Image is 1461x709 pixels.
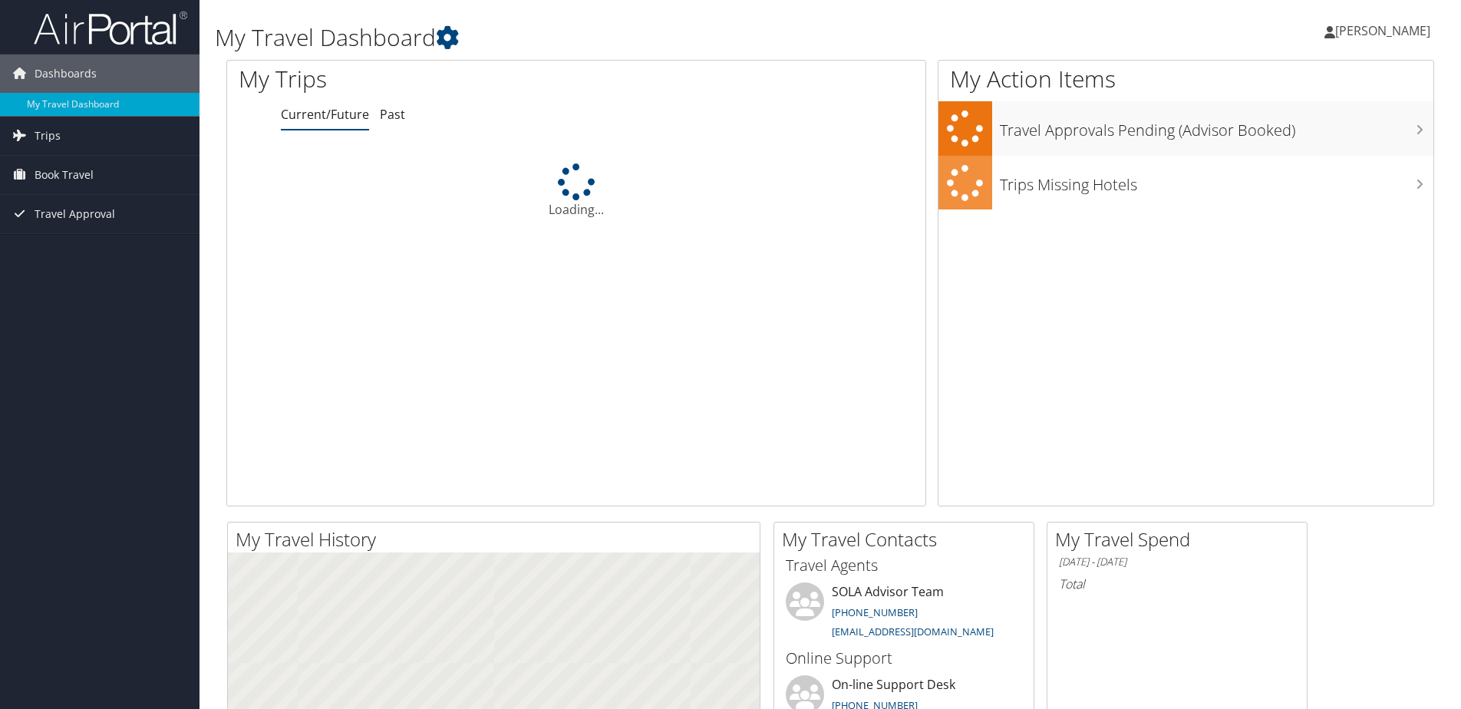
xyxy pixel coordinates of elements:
a: Current/Future [281,106,369,123]
h3: Travel Agents [786,555,1022,576]
h6: [DATE] - [DATE] [1059,555,1295,569]
a: [EMAIL_ADDRESS][DOMAIN_NAME] [832,625,994,638]
h3: Online Support [786,648,1022,669]
h2: My Travel Spend [1055,526,1307,552]
h3: Trips Missing Hotels [1000,167,1433,196]
a: [PHONE_NUMBER] [832,605,918,619]
a: Travel Approvals Pending (Advisor Booked) [938,101,1433,156]
span: Dashboards [35,54,97,93]
h3: Travel Approvals Pending (Advisor Booked) [1000,112,1433,141]
h1: My Travel Dashboard [215,21,1035,54]
li: SOLA Advisor Team [778,582,1030,645]
a: Past [380,106,405,123]
h2: My Travel Contacts [782,526,1034,552]
a: [PERSON_NAME] [1324,8,1446,54]
div: Loading... [227,163,925,219]
span: Travel Approval [35,195,115,233]
a: Trips Missing Hotels [938,156,1433,210]
img: airportal-logo.png [34,10,187,46]
h1: My Trips [239,63,623,95]
h6: Total [1059,575,1295,592]
span: Book Travel [35,156,94,194]
span: [PERSON_NAME] [1335,22,1430,39]
span: Trips [35,117,61,155]
h2: My Travel History [236,526,760,552]
h1: My Action Items [938,63,1433,95]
